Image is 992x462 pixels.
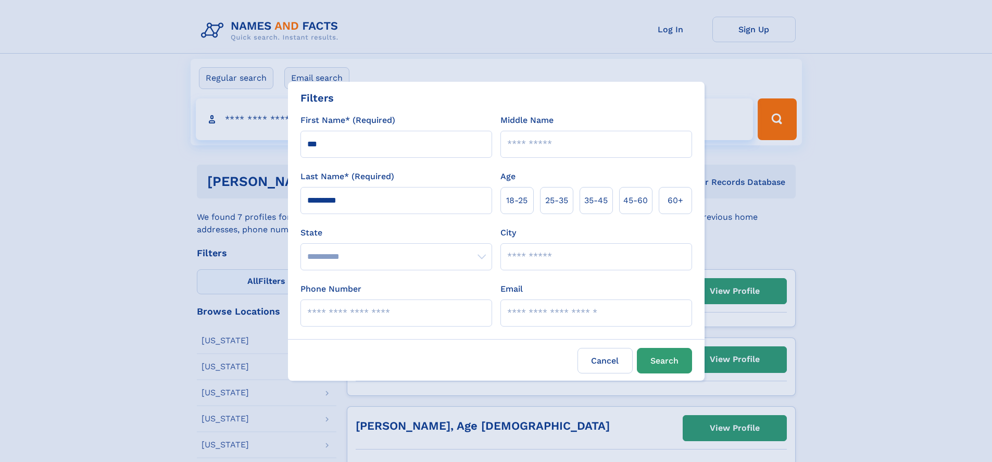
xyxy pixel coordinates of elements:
label: Last Name* (Required) [300,170,394,183]
span: 35‑45 [584,194,608,207]
label: Phone Number [300,283,361,295]
label: City [500,227,516,239]
span: 45‑60 [623,194,648,207]
span: 60+ [668,194,683,207]
span: 25‑35 [545,194,568,207]
label: State [300,227,492,239]
label: First Name* (Required) [300,114,395,127]
label: Email [500,283,523,295]
label: Age [500,170,516,183]
button: Search [637,348,692,373]
label: Middle Name [500,114,554,127]
span: 18‑25 [506,194,528,207]
label: Cancel [577,348,633,373]
div: Filters [300,90,334,106]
